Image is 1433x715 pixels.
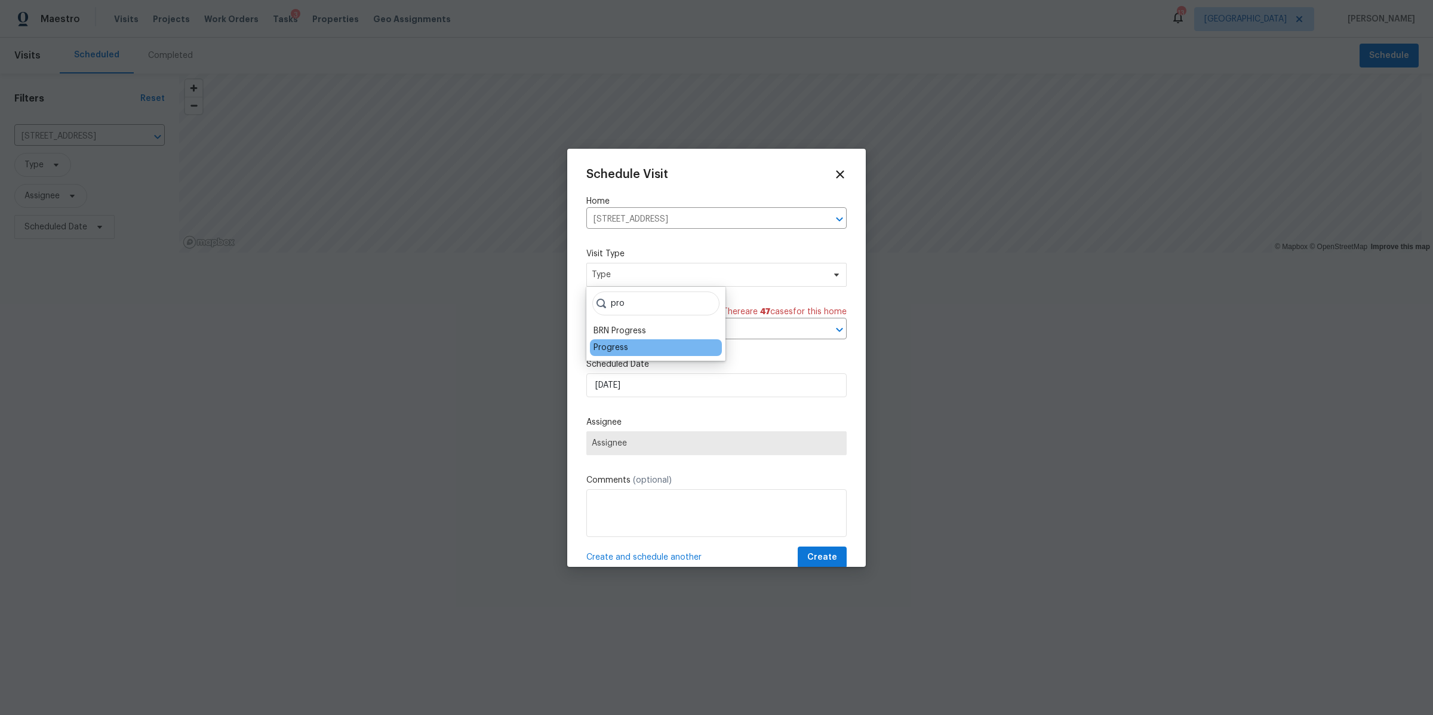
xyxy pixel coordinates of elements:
[586,210,813,229] input: Enter in an address
[594,325,646,337] div: BRN Progress
[760,308,770,316] span: 47
[722,306,847,318] span: There are case s for this home
[586,416,847,428] label: Assignee
[586,373,847,397] input: M/D/YYYY
[586,551,702,563] span: Create and schedule another
[592,438,841,448] span: Assignee
[831,321,848,338] button: Open
[586,248,847,260] label: Visit Type
[633,476,672,484] span: (optional)
[594,342,628,354] div: Progress
[586,168,668,180] span: Schedule Visit
[586,358,847,370] label: Scheduled Date
[586,474,847,486] label: Comments
[592,269,824,281] span: Type
[834,168,847,181] span: Close
[586,195,847,207] label: Home
[831,211,848,228] button: Open
[798,547,847,569] button: Create
[807,550,837,565] span: Create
